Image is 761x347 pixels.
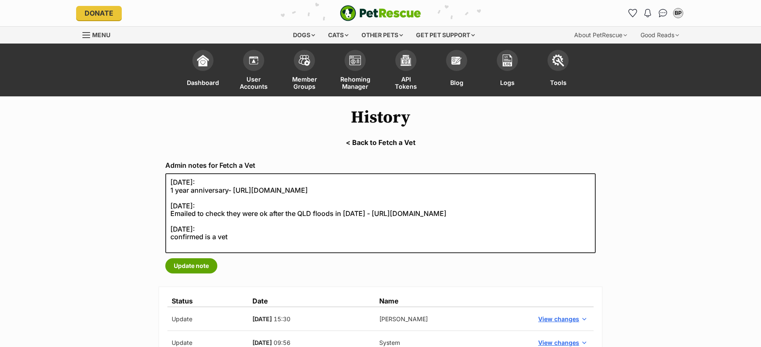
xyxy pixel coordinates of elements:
[356,27,409,44] div: Other pets
[568,27,633,44] div: About PetRescue
[76,6,122,20] a: Donate
[340,5,421,21] a: PetRescue
[533,46,583,96] a: Tools
[92,31,110,38] span: Menu
[290,75,319,90] span: Member Groups
[187,75,219,90] span: Dashboard
[552,55,564,66] img: tools-icon-677f8b7d46040df57c17cb185196fc8e01b2b03676c49af7ba82c462532e62ee.svg
[635,27,685,44] div: Good Reads
[279,46,330,96] a: Member Groups
[400,55,412,66] img: api-icon-849e3a9e6f871e3acf1f60245d25b4cd0aad652aa5f5372336901a6a67317bd8.svg
[330,46,380,96] a: Rehoming Manager
[375,295,531,307] td: Name
[538,314,579,323] span: View changes
[391,75,421,90] span: API Tokens
[538,338,579,347] span: View changes
[197,55,209,66] img: dashboard-icon-eb2f2d2d3e046f16d808141f083e7271f6b2e854fb5c12c21221c1fb7104beca.svg
[248,55,260,66] img: members-icon-d6bcda0bfb97e5ba05b48644448dc2971f67d37433e5abca221da40c41542bd5.svg
[626,6,639,20] a: Favourites
[340,75,370,90] span: Rehoming Manager
[349,55,361,66] img: group-profile-icon-3fa3cf56718a62981997c0bc7e787c4b2cf8bcc04b72c1350f741eb67cf2f40e.svg
[82,27,116,42] a: Menu
[501,55,513,66] img: logs-icon-5bf4c29380941ae54b88474b1138927238aebebbc450bc62c8517511492d5a22.svg
[252,315,272,322] span: [DATE]
[380,46,431,96] a: API Tokens
[178,46,228,96] a: Dashboard
[322,27,354,44] div: Cats
[165,173,596,253] textarea: [DATE]: 1 year anniversary- [URL][DOMAIN_NAME] [DATE]: Emailed to check they were ok after the QL...
[451,55,463,66] img: blogs-icon-e71fceff818bbaa76155c998696f2ea9b8fc06abc828b24f45ee82a475c2fd99.svg
[167,307,248,331] td: Update
[252,339,272,346] span: [DATE]
[671,6,685,20] button: My account
[626,6,685,20] ul: Account quick links
[659,9,668,17] img: chat-41dd97257d64d25036548639549fe6c8038ab92f7586957e7f3b1b290dea8141.svg
[644,9,651,17] img: notifications-46538b983faf8c2785f20acdc204bb7945ddae34d4c08c2a6579f10ce5e182be.svg
[298,55,310,66] img: team-members-icon-5396bd8760b3fe7c0b43da4ab00e1e3bb1a5d9ba89233759b79545d2d3fc5d0d.svg
[239,75,268,90] span: User Accounts
[674,9,682,17] div: BP
[535,313,589,325] button: View changes
[165,258,217,273] button: Update note
[656,6,670,20] a: Conversations
[375,307,531,331] td: [PERSON_NAME]
[165,161,596,169] label: Admin notes for Fetch a Vet
[274,315,290,322] span: 15:30
[228,46,279,96] a: User Accounts
[410,27,481,44] div: Get pet support
[482,46,533,96] a: Logs
[167,295,248,307] td: Status
[500,75,515,90] span: Logs
[431,46,482,96] a: Blog
[274,339,290,346] span: 09:56
[248,295,375,307] td: Date
[287,27,321,44] div: Dogs
[340,5,421,21] img: logo-e224e6f780fb5917bec1dbf3a21bbac754714ae5b6737aabdf751b685950b380.svg
[450,75,463,90] span: Blog
[550,75,567,90] span: Tools
[641,6,654,20] button: Notifications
